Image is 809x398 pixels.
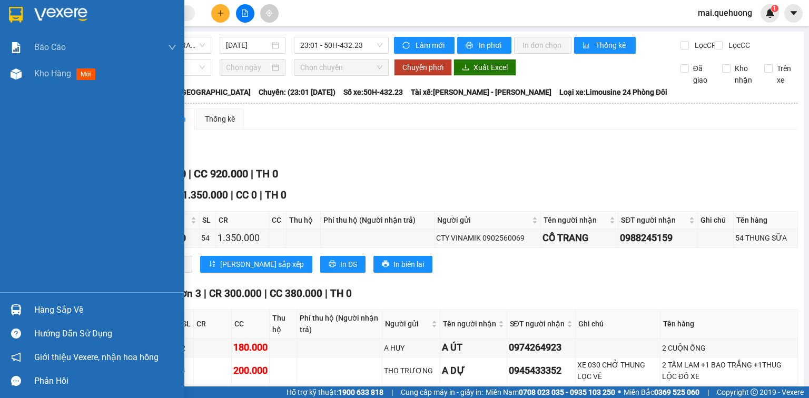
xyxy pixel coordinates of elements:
[201,232,214,244] div: 54
[442,363,505,378] div: A DỰ
[574,37,636,54] button: bar-chartThống kê
[391,386,393,398] span: |
[596,39,627,51] span: Thống kê
[300,59,383,75] span: Chọn chuyến
[577,359,658,382] div: XE 030 CHỞ THUNG LỌC VÊ
[751,389,758,396] span: copyright
[698,212,734,229] th: Ghi chú
[765,8,775,18] img: icon-new-feature
[200,256,312,273] button: sort-ascending[PERSON_NAME] sắp xếp
[236,189,257,201] span: CC 0
[707,386,709,398] span: |
[260,4,279,23] button: aim
[270,287,322,300] span: CC 380.000
[773,5,776,12] span: 1
[559,86,667,98] span: Loại xe: Limousine 24 Phòng Đôi
[509,340,574,355] div: 0974264923
[11,352,21,362] span: notification
[209,287,262,300] span: CR 300.000
[189,167,191,180] span: |
[264,287,267,300] span: |
[514,37,571,54] button: In đơn chọn
[618,390,621,394] span: ⚪️
[11,376,21,386] span: message
[251,167,253,180] span: |
[34,351,159,364] span: Giới thiệu Vexere, nhận hoa hồng
[167,189,228,201] span: CR 1.350.000
[384,365,438,376] div: THỌ TRƯƠNG
[576,310,660,339] th: Ghi chú
[440,357,507,384] td: A DỰ
[173,287,201,300] span: Đơn 3
[735,232,796,244] div: 54 THUNG SỮA
[231,189,233,201] span: |
[270,310,297,339] th: Thu hộ
[256,167,278,180] span: TH 0
[340,258,357,270] span: In DS
[11,42,22,53] img: solution-icon
[34,373,176,389] div: Phản hồi
[394,37,455,54] button: syncLàm mới
[437,214,530,226] span: Người gửi
[509,363,574,378] div: 0945433352
[443,318,496,330] span: Tên người nhận
[200,212,216,229] th: SL
[11,329,21,339] span: question-circle
[300,37,383,53] span: 23:01 - 50H-432.23
[473,62,508,73] span: Xuất Excel
[321,212,434,229] th: Phí thu hộ (Người nhận trả)
[442,340,505,355] div: A ÚT
[180,310,194,339] th: SL
[168,43,176,52] span: down
[416,39,446,51] span: Làm mới
[11,68,22,79] img: warehouse-icon
[236,4,254,23] button: file-add
[181,365,192,376] div: 4
[34,326,176,342] div: Hướng dẫn sử dụng
[394,59,452,76] button: Chuyển phơi
[479,39,503,51] span: In phơi
[343,86,403,98] span: Số xe: 50H-432.23
[382,260,389,268] span: printer
[218,231,267,245] div: 1.350.000
[34,68,71,78] span: Kho hàng
[654,388,699,396] strong: 0369 525 060
[462,64,469,72] span: download
[259,86,336,98] span: Chuyến: (23:01 [DATE])
[329,260,336,268] span: printer
[217,9,224,17] span: plus
[297,310,382,339] th: Phí thu hộ (Người nhận trả)
[233,340,268,355] div: 180.000
[209,260,216,268] span: sort-ascending
[734,212,798,229] th: Tên hàng
[690,39,718,51] span: Lọc CR
[232,310,270,339] th: CC
[507,339,576,357] td: 0974264923
[325,287,328,300] span: |
[620,231,696,245] div: 0988245159
[260,189,262,201] span: |
[11,304,22,315] img: warehouse-icon
[233,363,268,378] div: 200.000
[457,37,511,54] button: printerIn phơi
[385,318,429,330] span: Người gửi
[402,42,411,50] span: sync
[401,386,483,398] span: Cung cấp máy in - giấy in:
[507,357,576,384] td: 0945433352
[411,86,551,98] span: Tài xế: [PERSON_NAME] - [PERSON_NAME]
[9,7,23,23] img: logo-vxr
[542,231,616,245] div: CÔ TRANG
[731,63,756,86] span: Kho nhận
[624,386,699,398] span: Miền Bắc
[689,6,761,19] span: mai.quehuong
[689,63,715,86] span: Đã giao
[194,167,248,180] span: CC 920.000
[773,63,798,86] span: Trên xe
[440,339,507,357] td: A ÚT
[724,39,752,51] span: Lọc CC
[660,310,798,339] th: Tên hàng
[771,5,778,12] sup: 1
[205,113,235,125] div: Thống kê
[226,39,269,51] input: 12/08/2025
[226,62,269,73] input: Chọn ngày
